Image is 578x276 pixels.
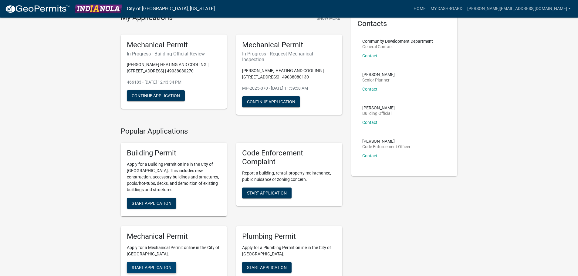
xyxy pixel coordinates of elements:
h4: Popular Applications [121,127,342,136]
p: General Contact [362,45,433,49]
span: Start Application [132,265,171,270]
h6: In Progress - Building Official Review [127,51,221,57]
button: Continue Application [242,96,300,107]
h5: Building Permit [127,149,221,158]
p: [PERSON_NAME] HEATING AND COOLING | [STREET_ADDRESS] | 49038080130 [242,68,336,80]
button: Continue Application [127,90,185,101]
p: Senior Planner [362,78,395,82]
span: Start Application [247,265,287,270]
button: Start Application [127,262,176,273]
a: City of [GEOGRAPHIC_DATA], [US_STATE] [127,4,215,14]
a: My Dashboard [428,3,465,15]
button: Start Application [127,198,176,209]
p: Apply for a Mechanical Permit online in the City of [GEOGRAPHIC_DATA]. [127,244,221,257]
h6: In Progress - Request Mechanical Inspection [242,51,336,62]
a: [PERSON_NAME][EMAIL_ADDRESS][DOMAIN_NAME] [465,3,573,15]
h5: Contacts [357,19,451,28]
h5: Mechanical Permit [242,41,336,49]
h5: Plumbing Permit [242,232,336,241]
a: Contact [362,87,377,91]
img: City of Indianola, Iowa [75,5,122,13]
p: Apply for a Plumbing Permit online in the City of [GEOGRAPHIC_DATA]. [242,244,336,257]
h5: Mechanical Permit [127,232,221,241]
span: Start Application [247,191,287,195]
a: Contact [362,120,377,125]
button: Start Application [242,262,292,273]
p: [PERSON_NAME] [362,72,395,77]
p: [PERSON_NAME] [362,106,395,110]
p: MP-2025-070 - [DATE] 11:59:58 AM [242,85,336,91]
a: Home [411,3,428,15]
button: Show More [314,13,342,23]
h4: My Applications [121,13,173,22]
span: Start Application [132,201,171,206]
p: 466183 - [DATE] 12:43:34 PM [127,79,221,85]
p: Apply for a Building Permit online in the City of [GEOGRAPHIC_DATA]. This includes new constructi... [127,161,221,193]
button: Start Application [242,188,292,198]
p: Community Development Department [362,39,433,43]
p: [PERSON_NAME] [362,139,411,143]
p: Code Enforcement Officer [362,145,411,149]
p: [PERSON_NAME] HEATING AND COOLING | [STREET_ADDRESS] | 49038080270 [127,62,221,74]
a: Contact [362,153,377,158]
h5: Mechanical Permit [127,41,221,49]
a: Contact [362,53,377,58]
p: Report a building, rental, property maintenance, public nuisance or zoning concern. [242,170,336,183]
p: Building Official [362,111,395,115]
h5: Code Enforcement Complaint [242,149,336,166]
